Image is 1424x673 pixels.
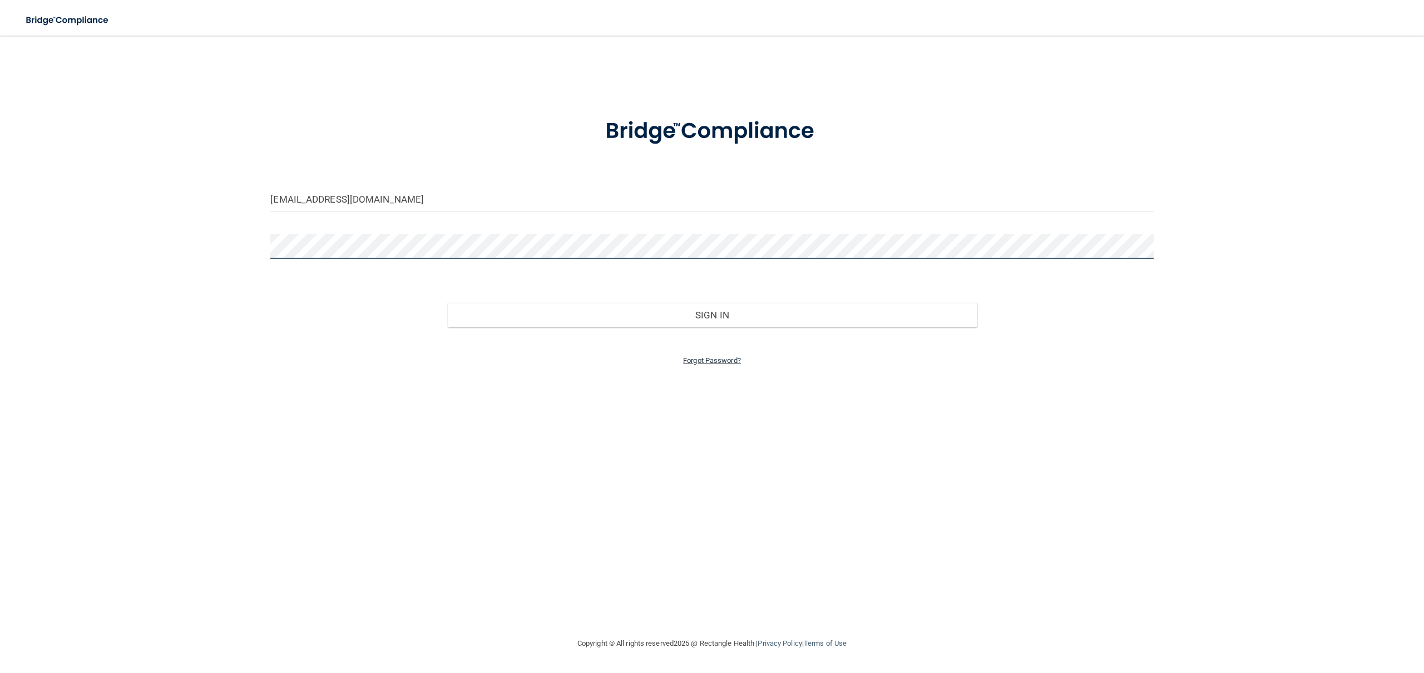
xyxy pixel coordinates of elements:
a: Privacy Policy [758,639,802,647]
img: bridge_compliance_login_screen.278c3ca4.svg [17,9,119,32]
iframe: Drift Widget Chat Window [1195,268,1417,603]
div: Copyright © All rights reserved 2025 @ Rectangle Health | | [509,626,915,661]
a: Terms of Use [804,639,847,647]
a: Forgot Password? [683,356,741,365]
input: Email [270,187,1153,212]
iframe: Drift Widget Chat Controller [1368,596,1411,638]
img: bridge_compliance_login_screen.278c3ca4.svg [582,102,842,160]
button: Sign In [447,303,977,327]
